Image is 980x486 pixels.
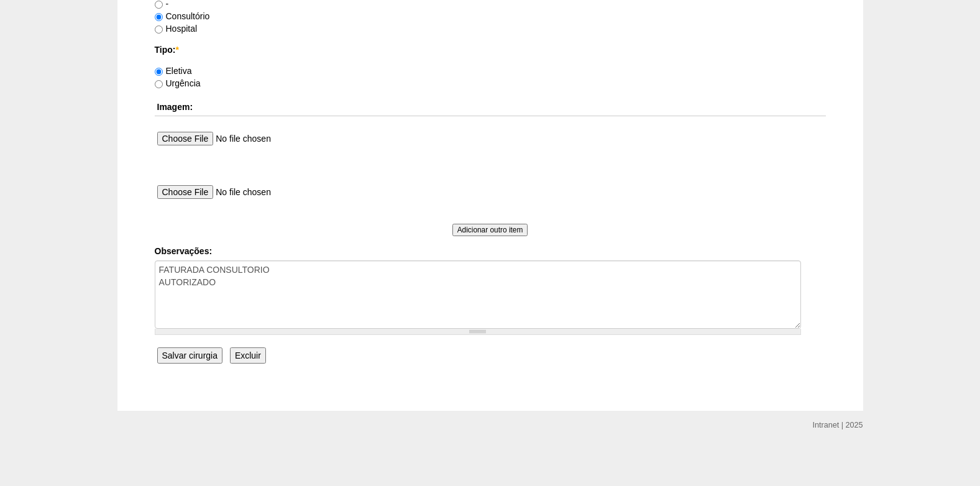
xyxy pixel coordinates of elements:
[155,78,201,88] label: Urgência
[155,66,192,76] label: Eletiva
[155,68,163,76] input: Eletiva
[452,224,528,236] input: Adicionar outro item
[155,44,826,56] label: Tipo:
[155,11,210,21] label: Consultório
[155,1,163,9] input: -
[155,260,801,329] textarea: FATURADA CONSULTORIO AUTORIZADO
[155,80,163,88] input: Urgência
[157,347,222,364] input: Salvar cirurgia
[155,98,826,116] th: Imagem:
[155,24,198,34] label: Hospital
[175,45,178,55] span: Este campo é obrigatório.
[230,347,266,364] input: Excluir
[155,25,163,34] input: Hospital
[155,13,163,21] input: Consultório
[155,245,826,257] label: Observações:
[813,419,863,431] div: Intranet | 2025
